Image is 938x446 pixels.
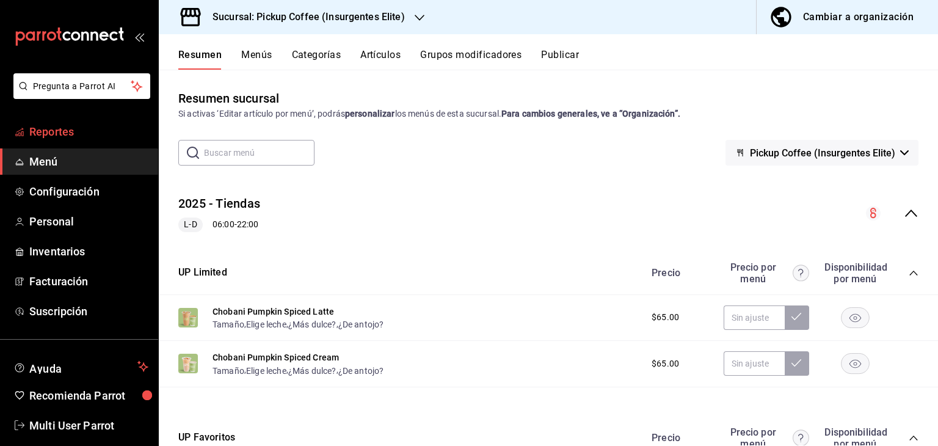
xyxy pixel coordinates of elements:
button: ¿De antojo? [338,318,384,331]
input: Buscar menú [204,141,314,165]
span: Pickup Coffee (Insurgentes Elite) [750,147,895,159]
span: Personal [29,213,148,230]
div: collapse-menu-row [159,185,938,242]
button: UP Favoritos [178,431,235,445]
span: Multi User Parrot [29,417,148,434]
input: Sin ajuste [724,305,785,330]
button: Chobani Pumpkin Spiced Latte [213,305,334,318]
button: Artículos [360,49,401,70]
span: $65.00 [652,311,679,324]
button: ¿Más dulce? [288,318,336,331]
div: Si activas ‘Editar artículo por menú’, podrás los menús de esta sucursal. [178,108,918,120]
button: Resumen [178,49,222,70]
div: Cambiar a organización [803,9,914,26]
div: Precio [639,267,718,279]
button: ¿Más dulce? [288,365,336,377]
div: , , , [213,318,384,331]
input: Sin ajuste [724,351,785,376]
button: collapse-category-row [909,433,918,443]
div: Disponibilidad por menú [824,261,885,285]
button: ¿De antojo? [338,365,384,377]
span: $65.00 [652,357,679,370]
div: Precio por menú [724,261,809,285]
span: Recomienda Parrot [29,387,148,404]
button: Chobani Pumpkin Spiced Cream [213,351,339,364]
span: Reportes [29,123,148,140]
a: Pregunta a Parrot AI [9,89,150,101]
div: navigation tabs [178,49,938,70]
button: Categorías [292,49,341,70]
span: Pregunta a Parrot AI [33,80,131,93]
button: Elige leche [246,365,286,377]
button: Tamaño [213,318,244,331]
span: Configuración [29,183,148,200]
span: L-D [179,218,202,231]
img: Preview [178,308,198,327]
div: Resumen sucursal [178,89,279,108]
button: Grupos modificadores [420,49,522,70]
span: Facturación [29,273,148,290]
strong: Para cambios generales, ve a “Organización”. [501,109,680,119]
button: Elige leche [246,318,286,331]
div: , , , [213,364,384,376]
strong: personalizar [345,109,395,119]
button: open_drawer_menu [134,32,144,42]
span: Inventarios [29,243,148,260]
div: 06:00 - 22:00 [178,218,260,232]
button: 2025 - Tiendas [178,195,260,213]
button: Publicar [541,49,579,70]
img: Preview [178,354,198,373]
button: UP Limited [178,266,227,280]
button: Tamaño [213,365,244,377]
span: Suscripción [29,303,148,320]
button: Pickup Coffee (Insurgentes Elite) [725,140,918,166]
button: collapse-category-row [909,268,918,278]
span: Menú [29,153,148,170]
h3: Sucursal: Pickup Coffee (Insurgentes Elite) [203,10,405,24]
div: Precio [639,432,718,444]
span: Ayuda [29,359,133,374]
button: Pregunta a Parrot AI [13,73,150,99]
button: Menús [241,49,272,70]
